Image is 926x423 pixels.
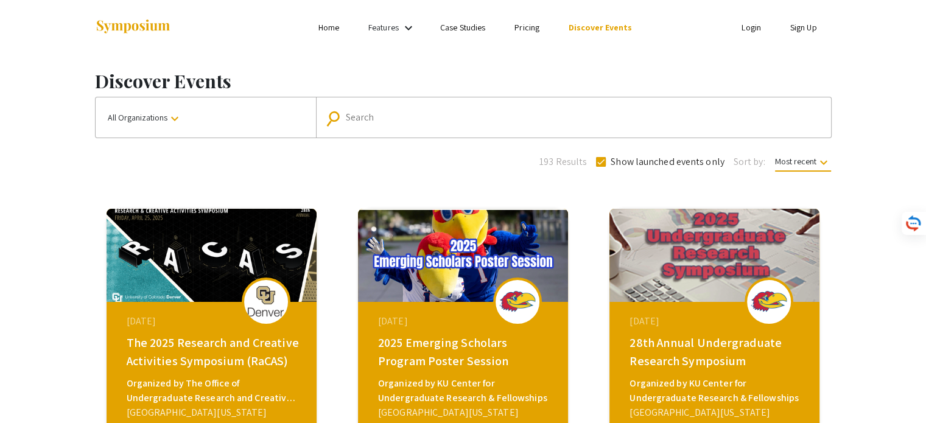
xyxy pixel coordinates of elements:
a: Discover Events [569,22,633,33]
div: 2025 Emerging Scholars Program Poster Session [378,334,551,370]
img: 2025-emerging-scholars-program-poster-session_eventLogo_21deed_.png [499,290,536,313]
mat-icon: keyboard_arrow_down [816,155,831,170]
a: Features [368,22,399,33]
a: Home [318,22,339,33]
h1: Discover Events [95,70,832,92]
span: 193 Results [539,155,587,169]
div: Organized by KU Center for Undergraduate Research & Fellowships [630,376,802,405]
div: Organized by The Office of Undergraduate Research and Creative Activities [127,376,300,405]
span: Most recent [775,156,831,172]
img: 2025-racas_eventCoverPhoto_c9e6d6__thumb.png [107,209,317,302]
div: [GEOGRAPHIC_DATA][US_STATE] [630,405,802,420]
a: Login [742,22,761,33]
button: Most recent [765,150,841,172]
img: 28th-annual-undergraduate-research-symposium_eventLogo_83958f_.png [751,290,787,313]
img: 2025-emerging-scholars-program-poster-session_eventCoverPhoto_336ac2__thumb.png [358,209,568,302]
button: All Organizations [96,97,316,138]
iframe: Chat [9,368,52,414]
div: [DATE] [127,314,300,329]
div: [DATE] [630,314,802,329]
div: The 2025 Research and Creative Activities Symposium (RaCAS) [127,334,300,370]
a: Sign Up [790,22,817,33]
span: Sort by: [734,155,765,169]
mat-icon: Expand Features list [401,21,416,35]
a: Pricing [514,22,539,33]
a: Case Studies [440,22,485,33]
span: All Organizations [108,112,182,123]
img: Symposium by ForagerOne [95,19,171,35]
div: [GEOGRAPHIC_DATA][US_STATE] [378,405,551,420]
mat-icon: keyboard_arrow_down [167,111,182,126]
div: 28th Annual Undergraduate Research Symposium [630,334,802,370]
div: [DATE] [378,314,551,329]
img: 28th-annual-undergraduate-research-symposium_eventCoverPhoto_eea3fd__thumb.png [609,209,819,302]
img: 2025-racas_eventLogo_eb7298_.png [248,286,284,316]
div: Organized by KU Center for Undergraduate Research & Fellowships [378,376,551,405]
mat-icon: Search [328,108,345,129]
span: Show launched events only [611,155,724,169]
div: [GEOGRAPHIC_DATA][US_STATE] [127,405,300,420]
